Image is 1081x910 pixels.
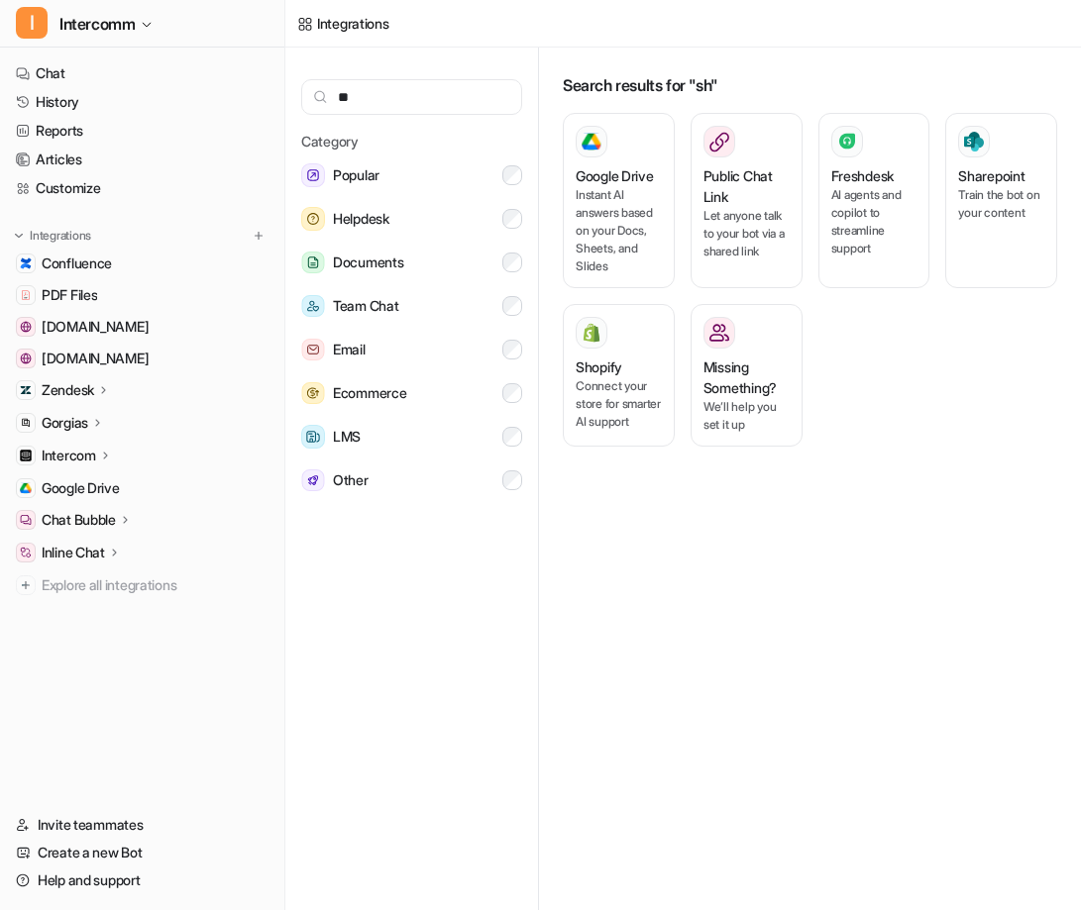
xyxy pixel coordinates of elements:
p: Zendesk [42,380,94,400]
a: Reports [8,117,276,145]
a: Invite teammates [8,811,276,839]
button: Google DriveGoogle DriveInstant AI answers based on your Docs, Sheets, and Slides [563,113,675,288]
h3: Google Drive [576,165,654,186]
button: HelpdeskHelpdesk [301,199,522,239]
a: app.intercom.com[DOMAIN_NAME] [8,345,276,372]
a: Explore all integrations [8,571,276,599]
img: Popular [301,163,325,187]
p: Train the bot on your content [958,186,1044,222]
p: Inline Chat [42,543,105,562]
h3: Shopify [576,356,622,377]
p: Intercom [42,446,96,465]
button: Missing Something?Missing Something?We’ll help you set it up [691,304,803,447]
span: Documents [333,251,403,274]
span: Popular [333,163,379,187]
img: Sharepoint [964,132,984,152]
button: ShopifyShopifyConnect your store for smarter AI support [563,304,675,447]
span: PDF Files [42,285,97,305]
button: SharepointSharepointTrain the bot on your content [945,113,1057,288]
img: app.intercom.com [20,353,32,364]
img: www.helpdesk.com [20,321,32,333]
img: Google Drive [20,482,32,494]
img: Gorgias [20,417,32,429]
img: Email [301,339,325,361]
button: Team ChatTeam Chat [301,286,522,326]
a: Help and support [8,866,276,894]
a: www.helpdesk.com[DOMAIN_NAME] [8,313,276,341]
img: menu_add.svg [252,229,266,243]
button: OtherOther [301,460,522,500]
h3: Search results for "sh" [563,73,1057,97]
button: LMSLMS [301,417,522,456]
img: Helpdesk [301,207,325,231]
span: Helpdesk [333,207,389,231]
a: Articles [8,146,276,173]
button: Integrations [8,226,97,246]
h3: Missing Something? [703,356,790,398]
button: EmailEmail [301,330,522,369]
button: FreshdeskAI agents and copilot to streamline support [818,113,930,288]
span: Google Drive [42,478,120,498]
button: Public Chat LinkLet anyone talk to your bot via a shared link [691,113,803,288]
img: Zendesk [20,384,32,396]
span: [DOMAIN_NAME] [42,317,149,337]
h5: Category [301,131,522,152]
span: Explore all integrations [42,569,269,601]
img: Shopify [582,323,601,343]
div: Integrations [317,13,389,34]
a: Chat [8,59,276,87]
span: Team Chat [333,294,398,318]
img: Intercom [20,450,32,461]
a: Create a new Bot [8,839,276,866]
img: Other [301,469,325,492]
a: Google DriveGoogle Drive [8,474,276,502]
p: Instant AI answers based on your Docs, Sheets, and Slides [576,186,662,275]
img: Ecommerce [301,382,325,405]
span: Email [333,338,366,361]
img: Confluence [20,257,32,269]
h3: Public Chat Link [703,165,790,207]
p: AI agents and copilot to streamline support [831,186,918,257]
span: [DOMAIN_NAME] [42,349,149,368]
span: Other [333,468,369,492]
p: Integrations [30,228,91,244]
img: Chat Bubble [20,514,32,526]
span: Ecommerce [333,381,406,405]
a: ConfluenceConfluence [8,250,276,277]
img: PDF Files [20,289,32,301]
a: History [8,88,276,116]
h3: Freshdesk [831,165,894,186]
p: We’ll help you set it up [703,398,790,434]
span: LMS [333,425,361,449]
span: Intercomm [59,10,135,38]
button: PopularPopular [301,155,522,195]
a: PDF FilesPDF Files [8,281,276,309]
img: Inline Chat [20,547,32,558]
img: Team Chat [301,295,325,318]
img: Documents [301,252,325,274]
p: Let anyone talk to your bot via a shared link [703,207,790,260]
span: I [16,7,48,39]
p: Chat Bubble [42,510,116,530]
img: explore all integrations [16,575,36,595]
button: DocumentsDocuments [301,243,522,282]
a: Customize [8,174,276,202]
p: Gorgias [42,413,88,433]
button: EcommerceEcommerce [301,373,522,413]
span: Confluence [42,253,112,273]
img: Google Drive [582,133,601,151]
h3: Sharepoint [958,165,1025,186]
img: expand menu [12,229,26,243]
p: Connect your store for smarter AI support [576,377,662,431]
img: LMS [301,425,325,449]
img: Missing Something? [709,323,729,343]
a: Integrations [297,13,389,34]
